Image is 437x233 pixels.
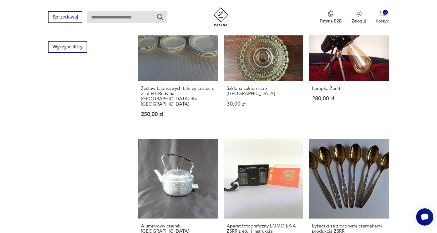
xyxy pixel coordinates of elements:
[379,10,385,17] img: Ikona koszyka
[352,18,366,24] p: Zaloguj
[227,86,301,96] h3: Szklana cukiernica z [GEOGRAPHIC_DATA]
[48,41,87,53] button: Wyczyść filtry
[224,1,303,129] a: Szklana cukiernica z ZSRRSzklana cukiernica z [GEOGRAPHIC_DATA]30,00 zł
[416,208,433,226] iframe: Smartsupp widget button
[48,15,82,20] a: Sprzedawaj
[309,1,389,129] a: Lampka ZenitLampka Zenit280,00 zł
[48,11,82,23] button: Sprzedawaj
[312,96,386,101] p: 280,00 zł
[312,86,386,91] h3: Lampka Zenit
[141,112,215,117] p: 250,00 zł
[376,10,389,24] button: 0Koszyk
[376,18,389,24] p: Koszyk
[352,10,366,24] button: Zaloguj
[138,1,218,129] a: Zestaw fajansowych talerzy Lustucru z lat 60. Budy na Ukrainie dla Francji.Zestaw fajansowych tal...
[212,7,230,26] img: Patyna - sklep z meblami i dekoracjami vintage
[320,10,342,24] button: Patyna B2B
[328,10,334,17] img: Ikona medalu
[227,101,301,106] p: 30,00 zł
[156,13,164,21] button: Szukaj
[320,18,342,24] p: Patyna B2B
[141,86,215,107] h3: Zestaw fajansowych talerzy Lustucru z lat 60. Budy na [GEOGRAPHIC_DATA] dla [GEOGRAPHIC_DATA].
[320,10,342,24] a: Ikona medaluPatyna B2B
[383,10,388,15] div: 0
[356,10,362,17] img: Ikonka użytkownika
